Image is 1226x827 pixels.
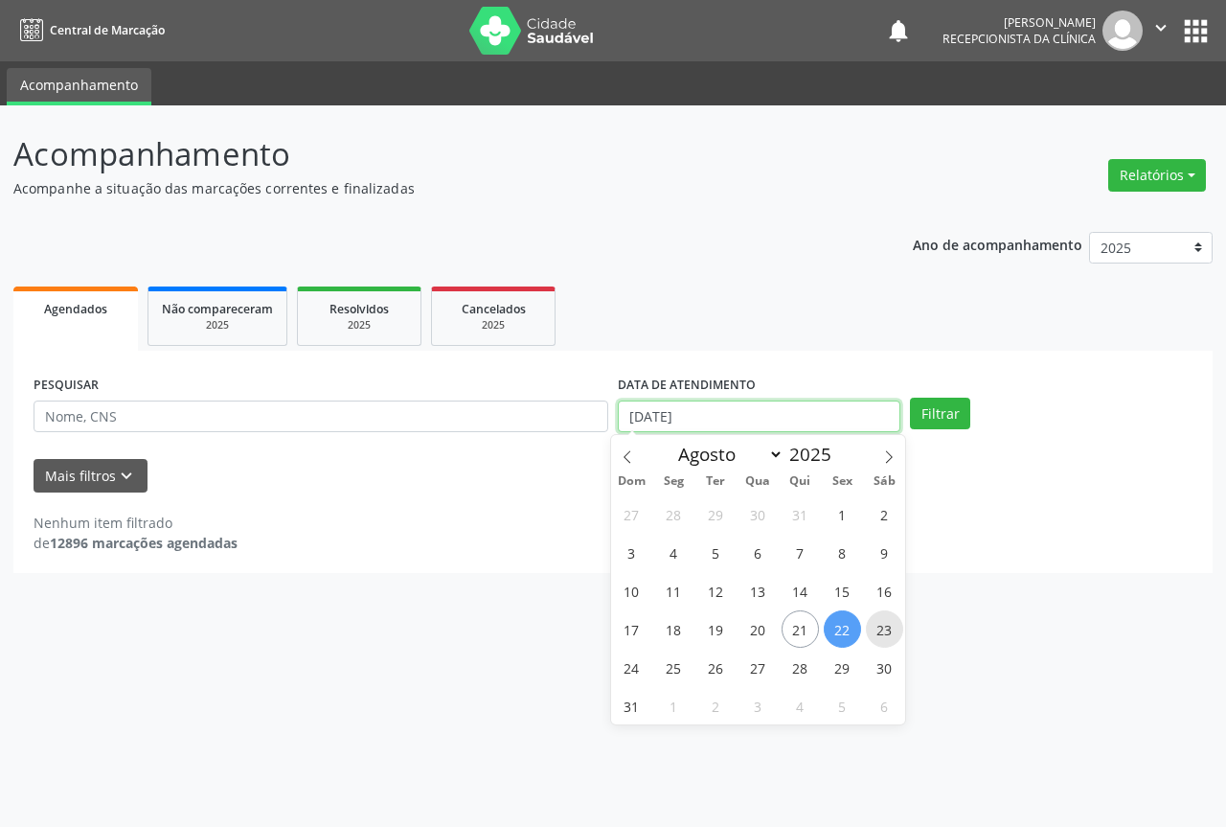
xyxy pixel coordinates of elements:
span: Agosto 20, 2025 [739,610,777,648]
span: Agosto 26, 2025 [697,649,735,686]
span: Agosto 12, 2025 [697,572,735,609]
button: apps [1179,14,1213,48]
i: keyboard_arrow_down [116,466,137,487]
div: 2025 [445,318,541,333]
span: Setembro 1, 2025 [655,687,692,724]
p: Acompanhe a situação das marcações correntes e finalizadas [13,178,852,198]
span: Agosto 5, 2025 [697,534,735,571]
label: PESQUISAR [34,371,99,401]
span: Agosto 2, 2025 [866,495,903,533]
i:  [1150,17,1171,38]
span: Agosto 18, 2025 [655,610,692,648]
span: Cancelados [462,301,526,317]
span: Julho 27, 2025 [613,495,650,533]
span: Julho 31, 2025 [782,495,819,533]
span: Agosto 7, 2025 [782,534,819,571]
div: 2025 [162,318,273,333]
a: Acompanhamento [7,68,151,105]
div: [PERSON_NAME] [942,14,1096,31]
a: Central de Marcação [13,14,165,46]
strong: 12896 marcações agendadas [50,534,238,552]
span: Agosto 1, 2025 [824,495,861,533]
span: Setembro 3, 2025 [739,687,777,724]
span: Agosto 28, 2025 [782,649,819,686]
p: Acompanhamento [13,130,852,178]
div: 2025 [311,318,407,333]
span: Setembro 6, 2025 [866,687,903,724]
span: Agosto 24, 2025 [613,649,650,686]
span: Setembro 5, 2025 [824,687,861,724]
span: Recepcionista da clínica [942,31,1096,47]
select: Month [670,441,784,468]
span: Agosto 17, 2025 [613,610,650,648]
span: Agosto 15, 2025 [824,572,861,609]
span: Qui [779,475,821,488]
span: Agosto 30, 2025 [866,649,903,686]
span: Agosto 3, 2025 [613,534,650,571]
p: Ano de acompanhamento [913,232,1082,256]
span: Setembro 2, 2025 [697,687,735,724]
span: Agosto 27, 2025 [739,649,777,686]
span: Agosto 11, 2025 [655,572,692,609]
button: Mais filtroskeyboard_arrow_down [34,459,148,493]
span: Agosto 14, 2025 [782,572,819,609]
button: notifications [885,17,912,44]
label: DATA DE ATENDIMENTO [618,371,756,401]
span: Seg [652,475,694,488]
span: Agosto 29, 2025 [824,649,861,686]
span: Agosto 16, 2025 [866,572,903,609]
span: Sex [821,475,863,488]
span: Agosto 10, 2025 [613,572,650,609]
span: Agosto 4, 2025 [655,534,692,571]
span: Setembro 4, 2025 [782,687,819,724]
span: Qua [737,475,779,488]
img: img [1102,11,1143,51]
span: Agosto 21, 2025 [782,610,819,648]
input: Nome, CNS [34,401,608,433]
span: Agosto 8, 2025 [824,534,861,571]
span: Ter [694,475,737,488]
span: Não compareceram [162,301,273,317]
span: Agosto 31, 2025 [613,687,650,724]
span: Dom [611,475,653,488]
span: Agosto 9, 2025 [866,534,903,571]
button: Relatórios [1108,159,1206,192]
span: Agosto 25, 2025 [655,649,692,686]
div: de [34,533,238,553]
span: Sáb [863,475,905,488]
button: Filtrar [910,398,970,430]
span: Agosto 13, 2025 [739,572,777,609]
span: Julho 30, 2025 [739,495,777,533]
span: Resolvidos [329,301,389,317]
span: Central de Marcação [50,22,165,38]
span: Agosto 6, 2025 [739,534,777,571]
span: Agosto 23, 2025 [866,610,903,648]
span: Agendados [44,301,107,317]
input: Year [783,442,847,467]
button:  [1143,11,1179,51]
span: Julho 29, 2025 [697,495,735,533]
div: Nenhum item filtrado [34,513,238,533]
span: Julho 28, 2025 [655,495,692,533]
input: Selecione um intervalo [618,401,900,433]
span: Agosto 22, 2025 [824,610,861,648]
span: Agosto 19, 2025 [697,610,735,648]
